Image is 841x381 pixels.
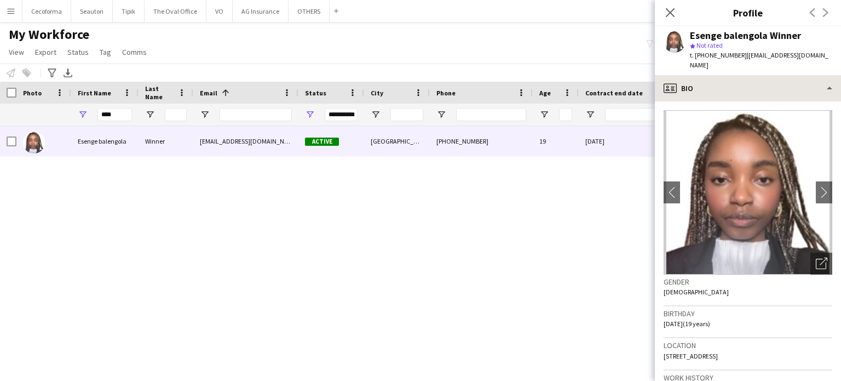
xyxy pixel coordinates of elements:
button: Open Filter Menu [145,110,155,120]
span: Comms [122,47,147,57]
img: Esenge balengola Winner [23,132,45,153]
div: Esenge balengola [71,126,139,156]
input: Contract end date Filter Input [605,108,682,121]
span: Age [539,89,551,97]
span: Active [305,138,339,146]
div: Esenge balengola Winner [690,31,801,41]
span: Not rated [696,41,723,49]
button: OTHERS [289,1,330,22]
span: Status [305,89,326,97]
a: Export [31,45,61,59]
button: VO [206,1,233,22]
div: [PHONE_NUMBER] [430,126,533,156]
button: Seauton [71,1,113,22]
h3: Location [664,340,832,350]
span: | [EMAIL_ADDRESS][DOMAIN_NAME] [690,51,828,69]
input: Last Name Filter Input [165,108,187,121]
a: Comms [118,45,151,59]
span: First Name [78,89,111,97]
a: Status [63,45,93,59]
span: Photo [23,89,42,97]
input: Age Filter Input [559,108,572,121]
input: Phone Filter Input [456,108,526,121]
div: Bio [655,75,841,101]
h3: Birthday [664,309,832,319]
button: Tipik [113,1,145,22]
input: Email Filter Input [220,108,292,121]
img: Crew avatar or photo [664,110,832,275]
span: t. [PHONE_NUMBER] [690,51,747,59]
input: City Filter Input [390,108,423,121]
div: Open photos pop-in [810,253,832,275]
span: View [9,47,24,57]
a: Tag [95,45,116,59]
app-action-btn: Export XLSX [61,66,74,79]
span: [STREET_ADDRESS] [664,352,718,360]
input: First Name Filter Input [97,108,132,121]
button: Open Filter Menu [305,110,315,120]
span: Last Name [145,84,174,101]
div: 19 [533,126,579,156]
button: Open Filter Menu [200,110,210,120]
span: Contract end date [585,89,643,97]
span: My Workforce [9,26,89,43]
span: [DATE] [585,137,604,145]
button: Open Filter Menu [436,110,446,120]
span: [DEMOGRAPHIC_DATA] [664,288,729,296]
div: Winner [139,126,193,156]
a: View [4,45,28,59]
span: [DATE] (19 years) [664,320,710,328]
div: [EMAIL_ADDRESS][DOMAIN_NAME] [193,126,298,156]
span: Tag [100,47,111,57]
button: Cecoforma [22,1,71,22]
button: AG Insurance [233,1,289,22]
span: Export [35,47,56,57]
button: Open Filter Menu [585,110,595,120]
span: City [371,89,383,97]
span: Status [67,47,89,57]
button: The Oval Office [145,1,206,22]
h3: Gender [664,277,832,287]
button: Open Filter Menu [78,110,88,120]
div: [GEOGRAPHIC_DATA] [364,126,430,156]
button: Open Filter Menu [539,110,549,120]
span: Email [200,89,217,97]
span: Phone [436,89,456,97]
button: Open Filter Menu [371,110,381,120]
h3: Profile [655,5,841,20]
app-action-btn: Advanced filters [45,66,59,79]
